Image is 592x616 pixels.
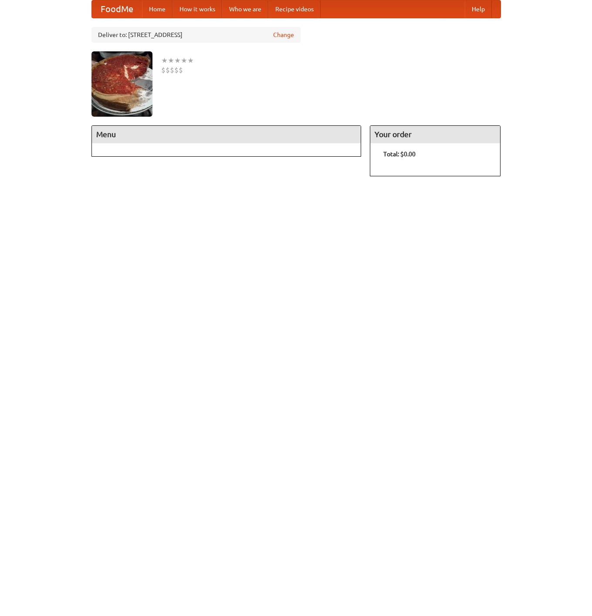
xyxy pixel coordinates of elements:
a: FoodMe [92,0,142,18]
li: ★ [187,56,194,65]
li: $ [179,65,183,75]
a: Who we are [222,0,268,18]
img: angular.jpg [91,51,152,117]
a: Recipe videos [268,0,321,18]
a: How it works [173,0,222,18]
li: $ [161,65,166,75]
a: Help [465,0,492,18]
li: ★ [161,56,168,65]
h4: Your order [370,126,500,143]
li: ★ [181,56,187,65]
div: Deliver to: [STREET_ADDRESS] [91,27,301,43]
li: $ [170,65,174,75]
a: Home [142,0,173,18]
li: $ [166,65,170,75]
b: Total: $0.00 [383,151,416,158]
a: Change [273,30,294,39]
li: ★ [168,56,174,65]
li: ★ [174,56,181,65]
li: $ [174,65,179,75]
h4: Menu [92,126,361,143]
